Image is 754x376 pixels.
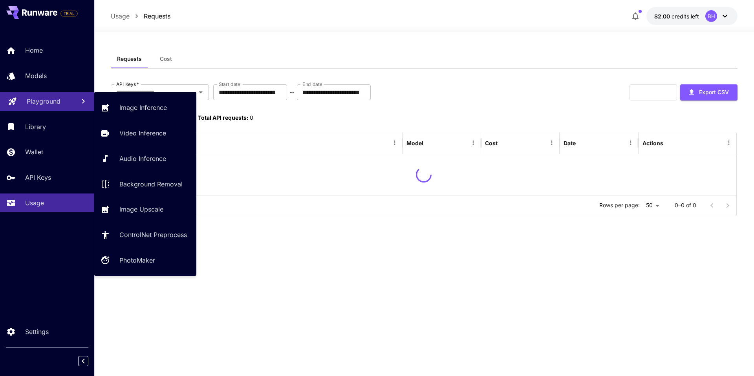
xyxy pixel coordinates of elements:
[599,201,640,209] p: Rows per page:
[25,122,46,131] p: Library
[680,84,738,100] button: Export CSV
[675,201,696,209] p: 0–0 of 0
[498,137,509,148] button: Sort
[94,225,196,245] a: ControlNet Preprocess
[119,204,163,214] p: Image Upscale
[198,114,249,121] span: Total API requests:
[250,114,253,121] span: 0
[27,97,60,106] p: Playground
[78,356,88,366] button: Collapse sidebar
[468,137,479,148] button: Menu
[723,137,734,148] button: Menu
[646,7,738,25] button: $2.00
[119,179,183,189] p: Background Removal
[160,55,172,62] span: Cost
[116,81,139,88] label: API Keys
[60,9,78,18] span: Add your payment card to enable full platform functionality.
[25,147,43,157] p: Wallet
[424,137,435,148] button: Sort
[61,11,77,16] span: TRIAL
[705,10,717,22] div: BH
[25,71,47,80] p: Models
[111,11,170,21] nav: breadcrumb
[546,137,557,148] button: Menu
[654,13,672,20] span: $2.00
[94,98,196,117] a: Image Inference
[94,174,196,193] a: Background Removal
[25,173,51,182] p: API Keys
[119,128,166,138] p: Video Inference
[219,81,240,88] label: Start date
[642,140,663,146] div: Actions
[111,11,130,21] p: Usage
[25,198,44,208] p: Usage
[576,137,587,148] button: Sort
[84,354,94,368] div: Collapse sidebar
[94,149,196,168] a: Audio Inference
[485,140,498,146] div: Cost
[406,140,423,146] div: Model
[119,103,167,112] p: Image Inference
[144,11,170,21] p: Requests
[389,137,400,148] button: Menu
[94,251,196,270] a: PhotoMaker
[195,87,206,98] button: Open
[564,140,576,146] div: Date
[25,46,43,55] p: Home
[625,137,636,148] button: Menu
[302,81,322,88] label: End date
[672,13,699,20] span: credits left
[643,200,662,211] div: 50
[290,88,294,97] p: ~
[119,256,155,265] p: PhotoMaker
[25,327,49,336] p: Settings
[119,230,187,239] p: ControlNet Preprocess
[94,124,196,143] a: Video Inference
[654,12,699,20] div: $2.00
[117,55,142,62] span: Requests
[119,154,166,163] p: Audio Inference
[94,200,196,219] a: Image Upscale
